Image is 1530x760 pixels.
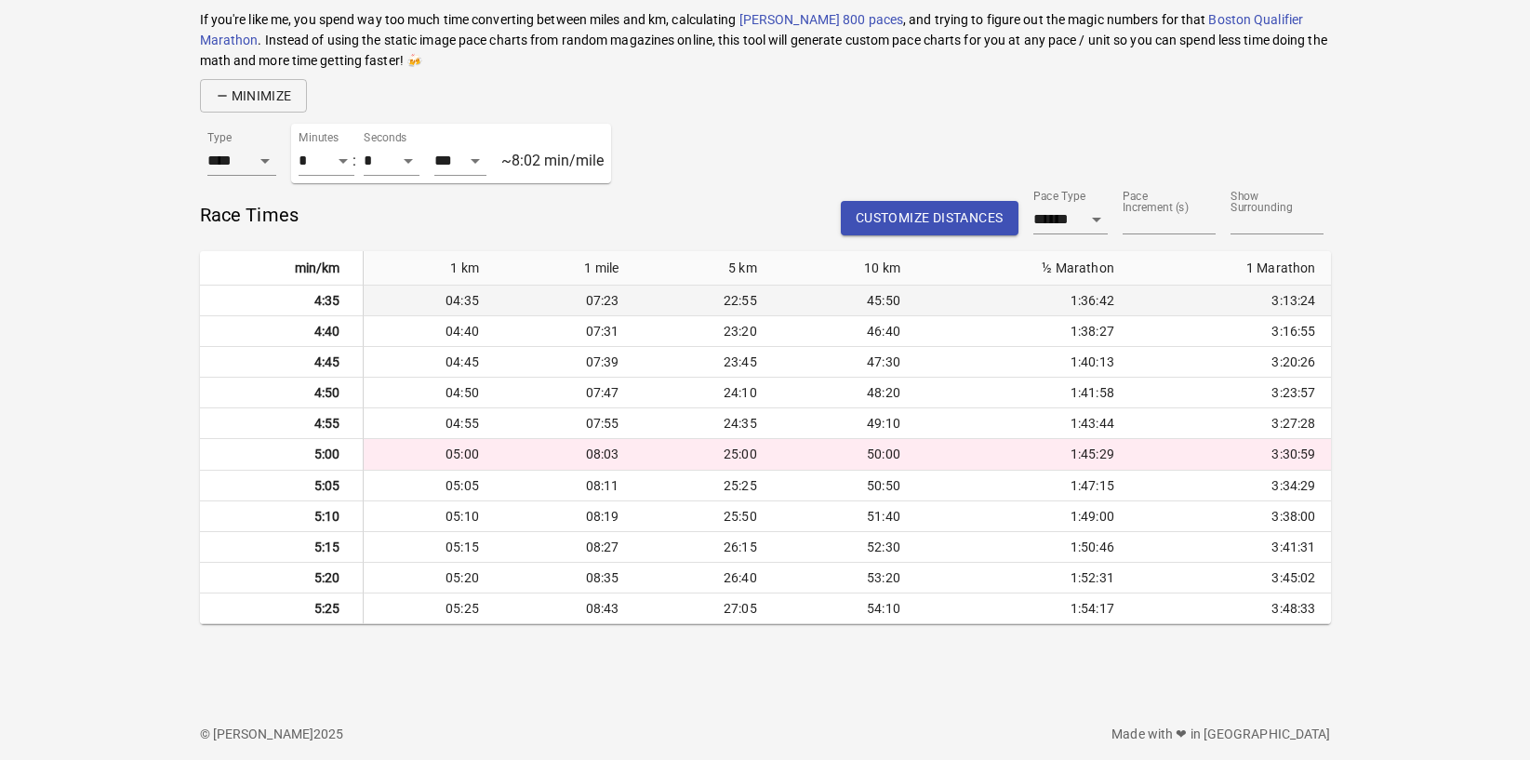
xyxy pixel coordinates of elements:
td: 3:13:24 [1137,286,1331,316]
td: 47:30 [779,347,923,378]
td: 25:25 [641,471,778,501]
td: 3:48:33 [1137,593,1331,624]
h6: If you're like me, you spend way too much time converting between miles and km, calculating , and... [200,10,1331,72]
td: 05:15 [364,532,501,563]
td: 3:41:31 [1137,532,1331,563]
td: 1:54:17 [923,593,1137,624]
th: 4:40 [200,316,364,347]
span: copyright [200,727,210,741]
td: 3:34:29 [1137,471,1331,501]
th: 1 mile [501,251,642,286]
th: 5:10 [200,501,364,532]
div: ~ 8:02 min/mile [501,152,604,169]
th: 1 Marathon [1137,251,1331,286]
td: 3:20:26 [1137,347,1331,378]
td: 1:49:00 [923,501,1137,532]
th: min/km [200,251,364,286]
label: Pace Increment (s) [1123,192,1192,214]
td: 1:40:13 [923,347,1137,378]
td: 24:10 [641,378,778,408]
td: 24:35 [641,408,778,439]
td: 22:55 [641,286,778,316]
span: Minimize [215,85,292,108]
td: 53:20 [779,563,923,593]
td: 48:20 [779,378,923,408]
td: 23:20 [641,316,778,347]
td: 1:45:29 [923,439,1137,470]
label: Type [207,133,232,144]
th: 4:50 [200,378,364,408]
td: 07:23 [501,286,642,316]
th: 10 km [779,251,923,286]
td: 08:19 [501,501,642,532]
td: 46:40 [779,316,923,347]
td: 05:25 [364,593,501,624]
td: 05:00 [364,439,501,470]
button: Customize Distances [841,201,1018,235]
th: 5 km [641,251,778,286]
th: 5:25 [200,593,364,624]
td: 1:52:31 [923,563,1137,593]
th: 4:55 [200,408,364,439]
h6: Race Times [200,200,299,230]
td: 3:30:59 [1137,439,1331,470]
a: [PERSON_NAME] 800 paces [739,12,903,27]
td: 07:31 [501,316,642,347]
td: 1:50:46 [923,532,1137,563]
th: 4:35 [200,286,364,316]
a: Boston Qualifier Marathon [200,12,1304,47]
td: 07:55 [501,408,642,439]
td: 25:00 [641,439,778,470]
td: 3:23:57 [1137,378,1331,408]
td: 08:35 [501,563,642,593]
td: 27:05 [641,593,778,624]
td: 08:27 [501,532,642,563]
label: Minutes [299,133,340,144]
td: 3:38:00 [1137,501,1331,532]
td: 05:05 [364,471,501,501]
td: 51:40 [779,501,923,532]
td: 49:10 [779,408,923,439]
th: 5:20 [200,563,364,593]
h6: [PERSON_NAME] 2025 [200,725,765,745]
h6: Made with in [GEOGRAPHIC_DATA] [765,725,1331,745]
td: 1:43:44 [923,408,1137,439]
td: 52:30 [779,532,923,563]
td: 04:35 [364,286,501,316]
th: 4:45 [200,347,364,378]
button: Minimize [200,79,307,113]
td: 08:43 [501,593,642,624]
label: Pace Type [1033,192,1085,203]
th: 5:05 [200,471,364,501]
label: Show Surrounding [1231,192,1300,214]
td: 3:27:28 [1137,408,1331,439]
span: Customize Distances [856,207,1004,230]
td: 25:50 [641,501,778,532]
td: 05:10 [364,501,501,532]
td: 04:50 [364,378,501,408]
td: 3:45:02 [1137,563,1331,593]
td: 50:50 [779,471,923,501]
td: 04:40 [364,316,501,347]
td: 1:36:42 [923,286,1137,316]
span: love [1176,727,1187,741]
span: cheers [406,53,422,68]
div: : [353,152,369,169]
td: 1:41:58 [923,378,1137,408]
td: 07:39 [501,347,642,378]
td: 23:45 [641,347,778,378]
td: 45:50 [779,286,923,316]
td: 26:15 [641,532,778,563]
td: 1:38:27 [923,316,1137,347]
td: 04:45 [364,347,501,378]
td: 07:47 [501,378,642,408]
th: ½ Marathon [923,251,1137,286]
label: Seconds [364,133,406,144]
td: 08:11 [501,471,642,501]
td: 08:03 [501,439,642,470]
td: 05:20 [364,563,501,593]
td: 3:16:55 [1137,316,1331,347]
th: 5:00 [200,439,364,470]
td: 26:40 [641,563,778,593]
td: 50:00 [779,439,923,470]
